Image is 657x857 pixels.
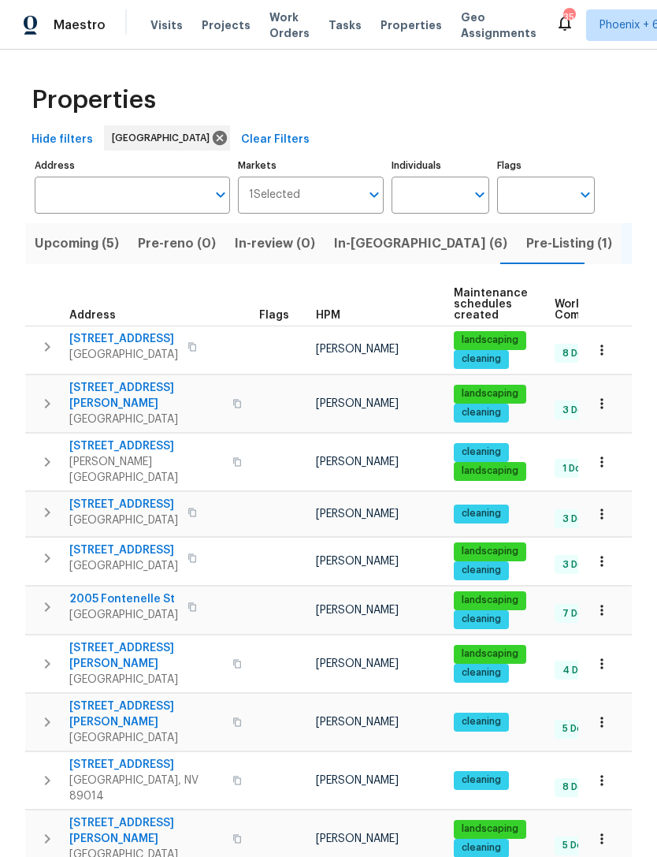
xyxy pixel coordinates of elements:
span: cleaning [455,715,507,728]
span: Pre-Listing (1) [526,233,612,255]
span: Work Order Completion [555,299,654,321]
span: [PERSON_NAME] [316,344,399,355]
button: Open [363,184,385,206]
span: [STREET_ADDRESS] [69,438,223,454]
button: Clear Filters [235,125,316,155]
label: Markets [238,161,384,170]
span: 1 Selected [249,188,300,202]
span: 5 Done [556,839,601,852]
span: [GEOGRAPHIC_DATA] [69,607,178,623]
span: [GEOGRAPHIC_DATA], NV 89014 [69,773,223,804]
span: cleaning [455,613,507,626]
span: [STREET_ADDRESS] [69,497,178,512]
span: HPM [316,310,340,321]
span: Properties [32,92,156,108]
span: Maestro [54,17,106,33]
span: [PERSON_NAME] [316,658,399,669]
span: 8 Done [556,781,602,794]
span: 3 Done [556,558,602,572]
span: cleaning [455,445,507,459]
span: landscaping [455,333,525,347]
span: In-[GEOGRAPHIC_DATA] (6) [334,233,507,255]
span: Pre-reno (0) [138,233,216,255]
span: [PERSON_NAME] [316,717,399,728]
span: cleaning [455,352,507,366]
button: Open [574,184,596,206]
span: [PERSON_NAME] [316,398,399,409]
span: [GEOGRAPHIC_DATA] [69,672,223,687]
span: [PERSON_NAME] [316,509,399,520]
span: landscaping [455,647,525,661]
span: 4 Done [556,664,603,677]
span: [STREET_ADDRESS][PERSON_NAME] [69,380,223,412]
span: cleaning [455,773,507,787]
span: 5 Done [556,722,601,736]
span: [STREET_ADDRESS] [69,542,178,558]
span: [GEOGRAPHIC_DATA] [69,730,223,746]
span: [STREET_ADDRESS][PERSON_NAME] [69,640,223,672]
span: cleaning [455,507,507,520]
span: Work Orders [269,9,310,41]
span: [PERSON_NAME] [316,775,399,786]
span: [GEOGRAPHIC_DATA] [112,130,216,146]
span: landscaping [455,594,525,607]
label: Address [35,161,230,170]
span: [PERSON_NAME] [316,556,399,567]
span: [STREET_ADDRESS][PERSON_NAME] [69,699,223,730]
span: cleaning [455,666,507,680]
span: [PERSON_NAME] [316,456,399,468]
span: 3 Done [556,404,602,417]
span: landscaping [455,545,525,558]
span: 7 Done [556,607,602,620]
button: Open [469,184,491,206]
span: In-review (0) [235,233,315,255]
span: [PERSON_NAME] [316,833,399,844]
span: [GEOGRAPHIC_DATA] [69,512,178,528]
button: Hide filters [25,125,99,155]
span: [STREET_ADDRESS] [69,757,223,773]
div: [GEOGRAPHIC_DATA] [104,125,230,151]
span: [STREET_ADDRESS] [69,331,178,347]
span: 8 Done [556,347,602,360]
span: [STREET_ADDRESS][PERSON_NAME] [69,815,223,847]
span: [PERSON_NAME] [316,605,399,616]
span: 3 Done [556,512,602,526]
span: [PERSON_NAME][GEOGRAPHIC_DATA] [69,454,223,486]
span: [GEOGRAPHIC_DATA] [69,558,178,574]
div: 35 [563,9,574,25]
span: 1 Done [556,462,599,475]
span: [GEOGRAPHIC_DATA] [69,347,178,363]
span: Properties [380,17,442,33]
span: cleaning [455,406,507,419]
span: Tasks [328,20,362,31]
span: [GEOGRAPHIC_DATA] [69,412,223,427]
span: Visits [150,17,183,33]
span: Hide filters [32,130,93,150]
span: cleaning [455,841,507,855]
span: landscaping [455,822,525,836]
span: Geo Assignments [461,9,536,41]
span: landscaping [455,464,525,478]
span: Projects [202,17,251,33]
span: Maintenance schedules created [454,288,528,321]
span: Clear Filters [241,130,310,150]
span: 2005 Fontenelle St [69,591,178,607]
button: Open [210,184,232,206]
label: Individuals [392,161,489,170]
label: Flags [497,161,595,170]
span: Address [69,310,116,321]
span: landscaping [455,387,525,401]
span: cleaning [455,564,507,577]
span: Upcoming (5) [35,233,119,255]
span: Flags [259,310,289,321]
